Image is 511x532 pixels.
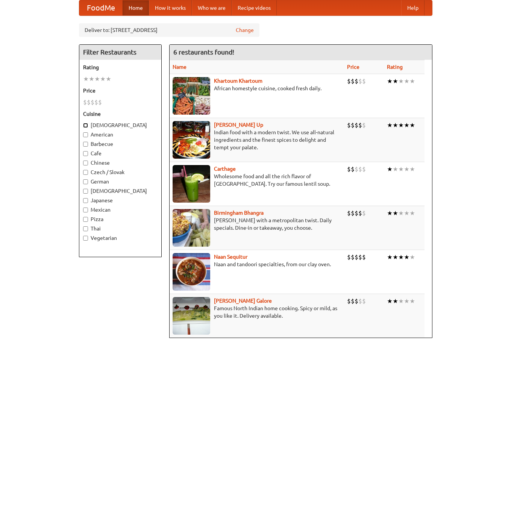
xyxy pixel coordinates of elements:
li: $ [362,297,366,305]
li: $ [362,121,366,129]
li: ★ [409,297,415,305]
a: Birmingham Bhangra [214,210,264,216]
input: Cafe [83,151,88,156]
li: ★ [393,165,398,173]
div: Deliver to: [STREET_ADDRESS] [79,23,259,37]
li: ★ [404,165,409,173]
li: ★ [83,75,89,83]
li: ★ [404,209,409,217]
li: ★ [393,121,398,129]
input: Pizza [83,217,88,222]
img: naansequitur.jpg [173,253,210,291]
h4: Filter Restaurants [79,45,161,60]
li: ★ [398,209,404,217]
li: $ [347,297,351,305]
li: $ [362,209,366,217]
a: Recipe videos [232,0,277,15]
a: FoodMe [79,0,123,15]
input: Czech / Slovak [83,170,88,175]
li: $ [91,98,94,106]
li: ★ [409,77,415,85]
label: Barbecue [83,140,158,148]
p: Wholesome food and all the rich flavor of [GEOGRAPHIC_DATA]. Try our famous lentil soup. [173,173,341,188]
a: Price [347,64,359,70]
img: khartoum.jpg [173,77,210,115]
li: ★ [106,75,111,83]
li: $ [358,121,362,129]
img: curryup.jpg [173,121,210,159]
li: ★ [387,77,393,85]
img: currygalore.jpg [173,297,210,335]
label: Mexican [83,206,158,214]
li: ★ [404,77,409,85]
li: $ [362,253,366,261]
li: ★ [387,209,393,217]
li: $ [351,121,355,129]
li: $ [355,121,358,129]
p: Indian food with a modern twist. We use all-natural ingredients and the finest spices to delight ... [173,129,341,151]
label: Vegetarian [83,234,158,242]
li: ★ [398,253,404,261]
li: ★ [398,121,404,129]
input: German [83,179,88,184]
input: [DEMOGRAPHIC_DATA] [83,189,88,194]
ng-pluralize: 6 restaurants found! [173,49,234,56]
label: [DEMOGRAPHIC_DATA] [83,187,158,195]
a: Naan Sequitur [214,254,247,260]
li: ★ [94,75,100,83]
label: Thai [83,225,158,232]
li: ★ [398,297,404,305]
input: [DEMOGRAPHIC_DATA] [83,123,88,128]
b: [PERSON_NAME] Galore [214,298,272,304]
p: Famous North Indian home cooking. Spicy or mild, as you like it. Delivery available. [173,305,341,320]
li: $ [87,98,91,106]
a: Name [173,64,187,70]
li: $ [351,209,355,217]
li: ★ [409,253,415,261]
label: American [83,131,158,138]
li: ★ [409,165,415,173]
li: ★ [398,165,404,173]
li: $ [355,297,358,305]
li: $ [351,253,355,261]
li: $ [347,165,351,173]
input: American [83,132,88,137]
li: $ [358,297,362,305]
a: Home [123,0,149,15]
li: $ [351,165,355,173]
img: carthage.jpg [173,165,210,203]
input: Mexican [83,208,88,212]
p: Naan and tandoori specialties, from our clay oven. [173,261,341,268]
li: ★ [404,121,409,129]
li: $ [351,77,355,85]
li: $ [347,253,351,261]
li: ★ [387,165,393,173]
label: [DEMOGRAPHIC_DATA] [83,121,158,129]
a: Khartoum Khartoum [214,78,262,84]
img: bhangra.jpg [173,209,210,247]
a: [PERSON_NAME] Up [214,122,263,128]
input: Vegetarian [83,236,88,241]
label: Cafe [83,150,158,157]
li: ★ [404,253,409,261]
a: Rating [387,64,403,70]
li: ★ [393,297,398,305]
li: $ [358,165,362,173]
label: Pizza [83,215,158,223]
label: Chinese [83,159,158,167]
li: ★ [387,297,393,305]
label: Czech / Slovak [83,168,158,176]
input: Japanese [83,198,88,203]
li: $ [355,77,358,85]
li: ★ [387,121,393,129]
li: $ [358,77,362,85]
h5: Cuisine [83,110,158,118]
li: ★ [393,77,398,85]
b: Carthage [214,166,236,172]
li: $ [362,77,366,85]
p: [PERSON_NAME] with a metropolitan twist. Daily specials. Dine-in or takeaway, you choose. [173,217,341,232]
